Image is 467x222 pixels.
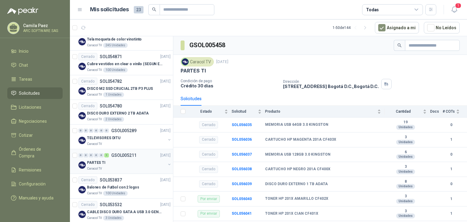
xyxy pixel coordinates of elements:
th: Estado [189,106,232,118]
span: search [397,43,402,48]
img: Company Logo [78,87,86,95]
a: Solicitudes [7,87,63,99]
th: Solicitud [232,106,265,118]
b: DISCO DURO EXTERNO 1 TB ADATA [265,182,328,187]
a: SOL056038 [232,167,252,171]
b: 1 [443,196,460,202]
a: Tareas [7,73,63,85]
p: Tela moqueta de color vinotinto [87,37,142,42]
p: [DATE] [160,128,171,134]
div: Unidades [396,213,415,218]
div: Cerrado [78,201,97,208]
div: Unidades [396,199,415,204]
p: [DATE] [160,79,171,84]
div: 0 [104,129,109,133]
span: Solicitud [232,109,257,114]
div: Unidades [396,169,415,174]
div: 3 Unidades [103,216,124,220]
p: Caracol TV [87,166,102,171]
a: Remisiones [7,164,63,176]
div: 0 [84,129,88,133]
p: Caracol TV [87,216,102,220]
th: Docs [430,106,443,118]
div: 1 - 50 de 144 [333,23,370,33]
div: Unidades [396,140,415,145]
button: No Leídos [424,22,460,33]
div: Cerrado [199,136,218,143]
span: Manuales y ayuda [19,195,54,201]
div: Caracol TV [181,57,214,66]
div: Por enviar [198,210,220,217]
b: 0 [443,181,460,187]
a: Licitaciones [7,101,63,113]
div: Unidades [396,125,415,130]
p: Caracol TV [87,43,102,48]
span: 1 [455,3,462,9]
div: 0 [84,153,88,157]
b: 1 [443,137,460,143]
a: SOL056036 [232,137,252,142]
h3: GSOL005458 [189,41,226,50]
p: Caracol TV [87,142,102,146]
p: ARC SOFTWARE SAS [23,29,61,33]
div: Cerrado [78,102,97,110]
div: 0 [99,153,104,157]
a: CerradoSOL053837[DATE] Company LogoBalones de Futbol con 2 logosCaracol TV100 Unidades [70,174,173,199]
b: 1 [443,166,460,172]
a: SOL056035 [232,123,252,127]
p: Caracol TV [87,92,102,97]
b: 3 [385,194,427,199]
b: 3 [385,135,427,140]
b: 3 [385,209,427,214]
div: 0 [78,129,83,133]
b: SOL056037 [232,152,252,157]
div: Cerrado [78,78,97,85]
p: Camila Paez [23,23,61,28]
a: Manuales y ayuda [7,192,63,204]
th: Producto [265,106,385,118]
div: 0 [78,153,83,157]
img: Company Logo [78,211,86,218]
span: Configuración [19,181,46,187]
span: Cotizar [19,132,33,139]
p: [DATE] [216,59,228,65]
a: SOL056040 [232,197,252,201]
div: 100 Unidades [103,68,128,72]
p: Cubre vestidos en clear o vinilo (SEGUN ESPECIFICACIONES DEL ADJUNTO) [87,61,163,67]
div: Todas [366,6,379,13]
img: Company Logo [78,112,86,119]
img: Company Logo [78,161,86,169]
p: PARTES TI [181,68,206,74]
div: Cerrado [78,176,97,184]
span: Chat [19,62,28,69]
div: Unidades [396,184,415,189]
div: Cerrado [78,53,97,60]
p: [DATE] [160,153,171,158]
b: 6 [385,150,427,155]
p: Dirección [283,79,379,84]
p: Caracol TV [87,68,102,72]
h1: Mis solicitudes [90,5,129,14]
div: 0 [94,129,99,133]
b: TONER HP 201X AMARILLO CF402X [265,196,328,201]
span: 23 [134,6,144,13]
div: 0 [89,129,93,133]
b: MEMORIA USB 64GB 3.0 KINGSTON [265,122,328,127]
span: Órdenes de Compra [19,146,57,159]
p: SOL054780 [100,104,122,108]
a: Órdenes de Compra [7,143,63,162]
span: Remisiones [19,167,41,173]
p: GSOL005211 [111,153,137,157]
p: DISCO DURO EXTERNO 2 TB ADATA [87,111,149,116]
b: 1 [443,211,460,217]
img: Company Logo [182,58,189,65]
div: 0 [94,153,99,157]
p: GSOL005289 [111,129,137,133]
p: PARTES TI [87,160,106,166]
a: SOL056039 [232,182,252,186]
div: 1 [104,153,109,157]
a: CerradoSOL054871[DATE] Company LogoCubre vestidos en clear o vinilo (SEGUN ESPECIFICACIONES DEL A... [70,51,173,75]
button: Asignado a mi [375,22,419,33]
